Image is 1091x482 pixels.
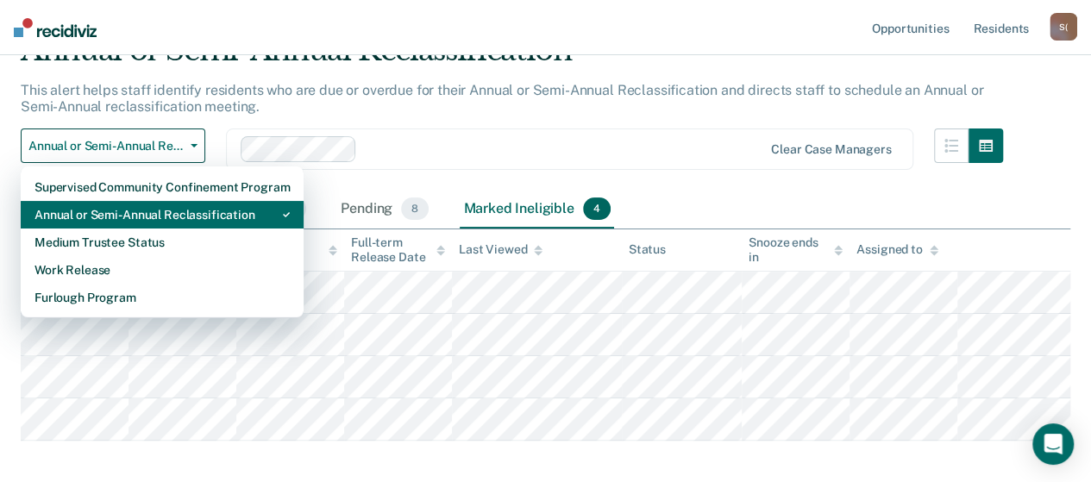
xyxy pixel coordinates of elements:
[34,284,290,311] div: Furlough Program
[34,228,290,256] div: Medium Trustee Status
[34,173,290,201] div: Supervised Community Confinement Program
[749,235,843,265] div: Snooze ends in
[401,197,429,220] span: 8
[459,242,542,257] div: Last Viewed
[21,128,205,163] button: Annual or Semi-Annual Reclassification
[1050,13,1077,41] button: S(
[21,33,1003,82] div: Annual or Semi-Annual Reclassification
[1050,13,1077,41] div: S (
[629,242,666,257] div: Status
[28,139,184,153] span: Annual or Semi-Annual Reclassification
[21,82,983,115] p: This alert helps staff identify residents who are due or overdue for their Annual or Semi-Annual ...
[460,191,614,228] div: Marked Ineligible4
[14,18,97,37] img: Recidiviz
[856,242,937,257] div: Assigned to
[351,235,445,265] div: Full-term Release Date
[583,197,611,220] span: 4
[34,201,290,228] div: Annual or Semi-Annual Reclassification
[337,191,432,228] div: Pending8
[34,256,290,284] div: Work Release
[1032,423,1074,465] div: Open Intercom Messenger
[771,142,891,157] div: Clear case managers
